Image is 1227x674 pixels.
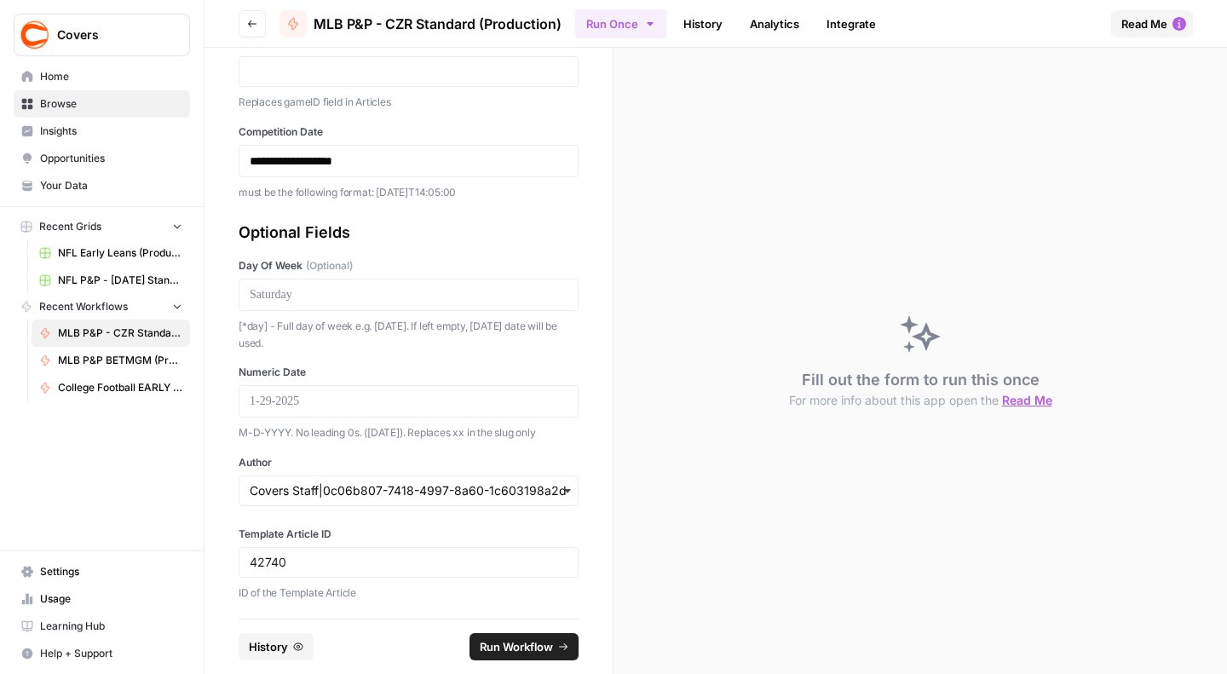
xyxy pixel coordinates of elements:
p: Replaces gameID field in Articles [239,94,579,111]
span: Recent Workflows [39,299,128,314]
button: History [239,633,314,660]
a: Insights [14,118,190,145]
span: (Optional) [306,258,353,274]
span: Run Workflow [480,638,553,655]
span: NFL Early Leans (Production) Grid [58,245,182,261]
a: Browse [14,90,190,118]
p: must be the following format: [DATE]T14:05:00 [239,184,579,201]
button: Workspace: Covers [14,14,190,56]
label: Template Article ID [239,527,579,542]
a: NFL Early Leans (Production) Grid [32,239,190,267]
a: Analytics [740,10,809,37]
p: M-D-YYYY. No leading 0s. ([DATE]). Replaces xx in the slug only [239,424,579,441]
span: College Football EARLY LEANS (Production) [58,380,182,395]
button: Recent Workflows [14,294,190,320]
a: Your Data [14,172,190,199]
button: Help + Support [14,640,190,667]
label: Competition Date [239,124,579,140]
span: Home [40,69,182,84]
a: Opportunities [14,145,190,172]
a: College Football EARLY LEANS (Production) [32,374,190,401]
button: Read Me [1111,10,1193,37]
span: MLB P&P - CZR Standard (Production) [314,14,562,34]
input: 42740 [250,555,567,570]
span: Browse [40,96,182,112]
button: For more info about this app open the Read Me [789,392,1052,409]
span: Covers [57,26,160,43]
p: ID of the Template Article [239,585,579,602]
div: Fill out the form to run this once [789,368,1052,409]
button: Run Workflow [469,633,579,660]
a: Usage [14,585,190,613]
span: Help + Support [40,646,182,661]
span: Usage [40,591,182,607]
a: MLB P&P - CZR Standard (Production) [279,10,562,37]
p: [*day] - Full day of week e.g. [DATE]. If left empty, [DATE] date will be used. [239,318,579,351]
a: Home [14,63,190,90]
input: Covers Staff|0c06b807-7418-4997-8a60-1c603198a2db [250,482,567,499]
a: History [673,10,733,37]
span: Learning Hub [40,619,182,634]
a: MLB P&P BETMGM (Production) [32,347,190,374]
span: Your Data [40,178,182,193]
a: Integrate [816,10,886,37]
button: Run Once [575,9,666,38]
span: NFL P&P - [DATE] Standard (Production) Grid [58,273,182,288]
span: Read Me [1121,15,1167,32]
span: Recent Grids [39,219,101,234]
span: Settings [40,564,182,579]
span: Opportunities [40,151,182,166]
span: MLB P&P - CZR Standard (Production) [58,325,182,341]
label: Numeric Date [239,365,579,380]
span: MLB P&P BETMGM (Production) [58,353,182,368]
span: Insights [40,124,182,139]
a: NFL P&P - [DATE] Standard (Production) Grid [32,267,190,294]
label: Day Of Week [239,258,579,274]
div: Optional Fields [239,221,579,245]
button: Recent Grids [14,214,190,239]
img: Covers Logo [20,20,50,50]
span: History [249,638,288,655]
label: Author [239,455,579,470]
a: Learning Hub [14,613,190,640]
a: MLB P&P - CZR Standard (Production) [32,320,190,347]
a: Settings [14,558,190,585]
span: Read Me [1002,393,1052,407]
